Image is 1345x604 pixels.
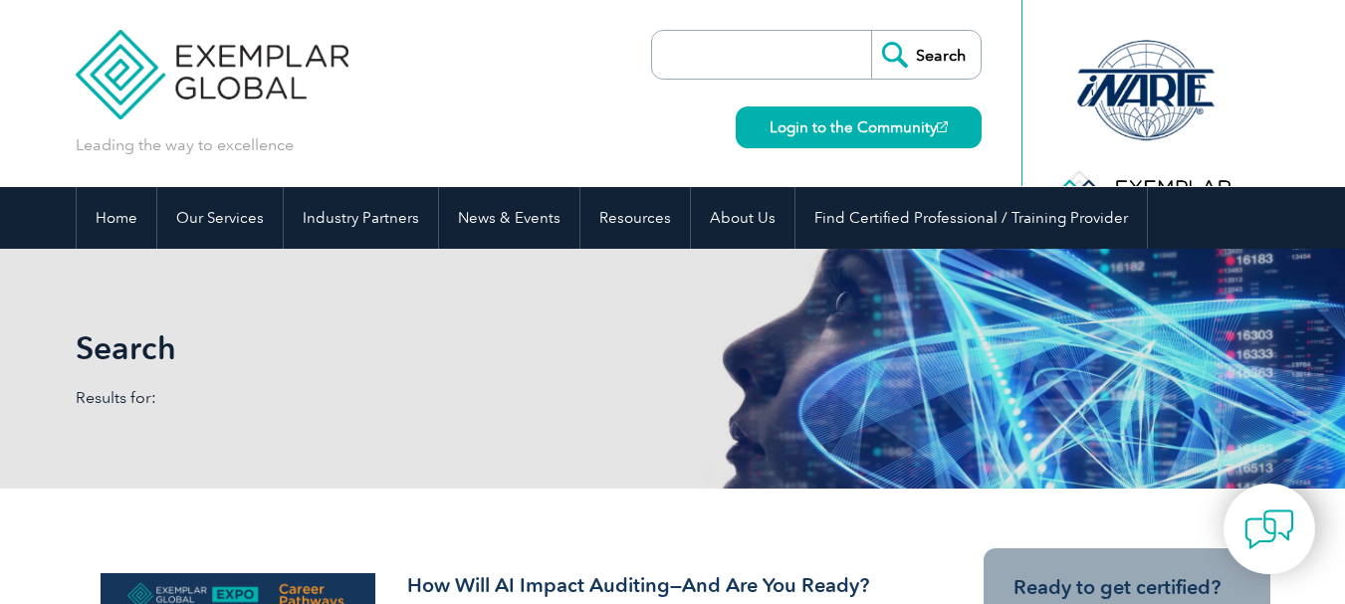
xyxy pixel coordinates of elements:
h1: Search [76,328,840,367]
a: News & Events [439,187,579,249]
input: Search [871,31,981,79]
a: Industry Partners [284,187,438,249]
p: Results for: [76,387,673,409]
a: Home [77,187,156,249]
a: Login to the Community [736,106,982,148]
a: About Us [691,187,794,249]
p: Leading the way to excellence [76,134,294,156]
a: Our Services [157,187,283,249]
img: open_square.png [937,121,948,132]
a: Resources [580,187,690,249]
h3: How Will AI Impact Auditing—And Are You Ready? [407,573,879,598]
h3: Ready to get certified? [1013,575,1240,600]
a: Find Certified Professional / Training Provider [795,187,1147,249]
img: contact-chat.png [1244,504,1294,554]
